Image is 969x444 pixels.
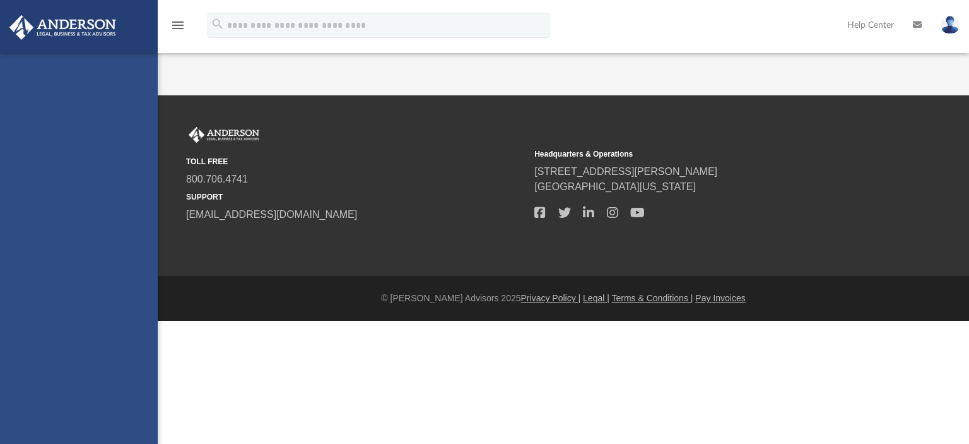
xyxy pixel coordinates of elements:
i: search [211,17,225,31]
i: menu [170,18,185,33]
img: User Pic [941,16,960,34]
a: [STREET_ADDRESS][PERSON_NAME] [534,166,717,177]
a: [GEOGRAPHIC_DATA][US_STATE] [534,181,696,192]
img: Anderson Advisors Platinum Portal [186,127,262,143]
small: TOLL FREE [186,156,526,167]
div: © [PERSON_NAME] Advisors 2025 [158,292,969,305]
small: SUPPORT [186,191,526,203]
a: 800.706.4741 [186,174,248,184]
img: Anderson Advisors Platinum Portal [6,15,120,40]
a: Legal | [583,293,609,303]
a: Terms & Conditions | [612,293,693,303]
a: Pay Invoices [695,293,745,303]
a: Privacy Policy | [521,293,581,303]
small: Headquarters & Operations [534,148,874,160]
a: menu [170,24,185,33]
a: [EMAIL_ADDRESS][DOMAIN_NAME] [186,209,357,220]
